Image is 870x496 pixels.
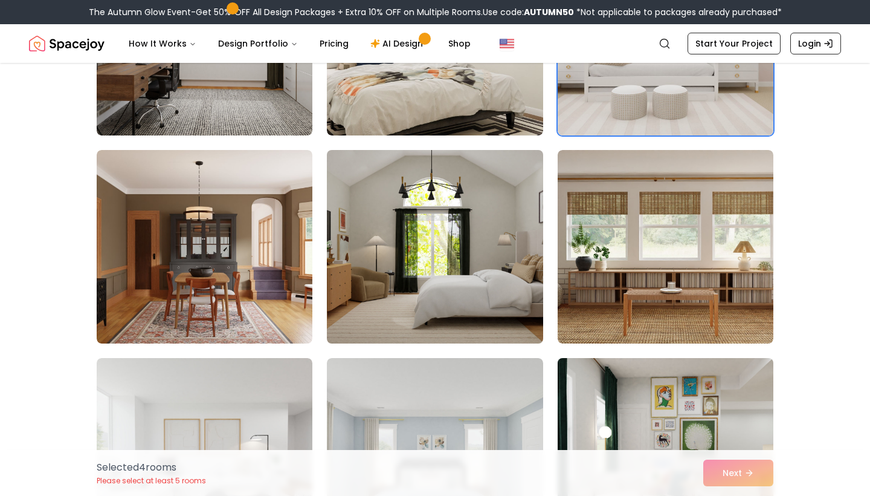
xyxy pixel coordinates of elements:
span: Use code: [483,6,574,18]
a: Spacejoy [29,31,105,56]
a: AI Design [361,31,436,56]
a: Shop [439,31,480,56]
nav: Global [29,24,841,63]
img: Room room-30 [558,150,773,344]
a: Login [790,33,841,54]
img: Spacejoy Logo [29,31,105,56]
img: United States [500,36,514,51]
img: Room room-29 [321,145,548,348]
p: Please select at least 5 rooms [97,476,206,486]
button: Design Portfolio [208,31,308,56]
a: Start Your Project [688,33,781,54]
button: How It Works [119,31,206,56]
img: Room room-28 [97,150,312,344]
div: The Autumn Glow Event-Get 50% OFF All Design Packages + Extra 10% OFF on Multiple Rooms. [89,6,782,18]
nav: Main [119,31,480,56]
a: Pricing [310,31,358,56]
b: AUTUMN50 [524,6,574,18]
span: *Not applicable to packages already purchased* [574,6,782,18]
p: Selected 4 room s [97,460,206,475]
